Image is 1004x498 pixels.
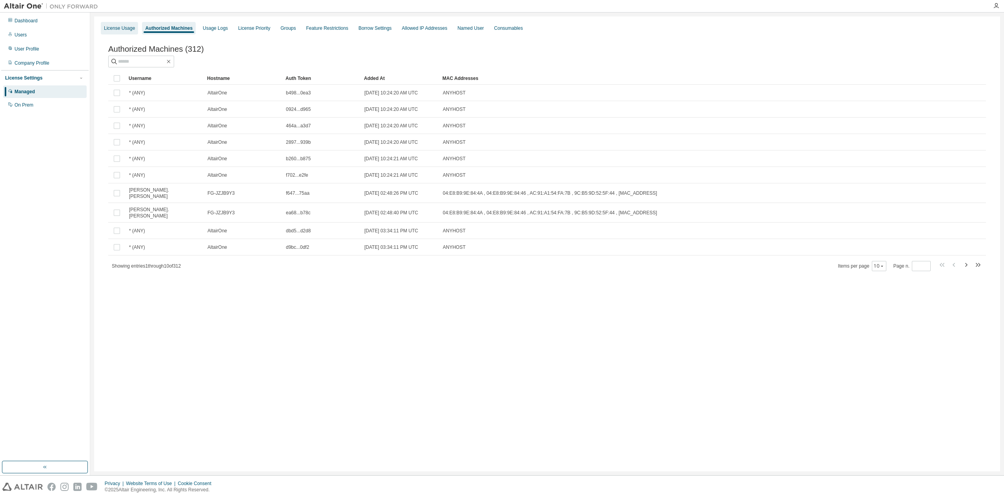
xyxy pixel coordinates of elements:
[364,90,418,96] span: [DATE] 10:24:20 AM UTC
[207,156,227,162] span: AltairOne
[129,228,145,234] span: * (ANY)
[105,487,216,493] p: © 2025 Altair Engineering, Inc. All Rights Reserved.
[207,210,235,216] span: FG-JZJB9Y3
[238,25,270,31] div: License Priority
[306,25,348,31] div: Feature Restrictions
[364,172,418,178] span: [DATE] 10:24:21 AM UTC
[129,172,145,178] span: * (ANY)
[286,139,311,145] span: 2897...939b
[129,72,201,85] div: Username
[129,156,145,162] span: * (ANY)
[15,89,35,95] div: Managed
[129,123,145,129] span: * (ANY)
[203,25,228,31] div: Usage Logs
[286,106,311,112] span: 0924...d965
[457,25,484,31] div: Named User
[207,123,227,129] span: AltairOne
[402,25,447,31] div: Allowed IP Addresses
[86,483,98,491] img: youtube.svg
[178,480,216,487] div: Cookie Consent
[442,72,904,85] div: MAC Addresses
[207,172,227,178] span: AltairOne
[364,123,418,129] span: [DATE] 10:24:20 AM UTC
[443,106,466,112] span: ANYHOST
[108,45,204,54] span: Authorized Machines (312)
[364,72,436,85] div: Added At
[893,261,931,271] span: Page n.
[286,244,309,250] span: d9bc...0df2
[129,187,200,199] span: [PERSON_NAME].[PERSON_NAME]
[280,25,296,31] div: Groups
[207,244,227,250] span: AltairOne
[129,139,145,145] span: * (ANY)
[15,60,49,66] div: Company Profile
[286,210,311,216] span: ea68...b78c
[286,90,311,96] span: b498...0ea3
[2,483,43,491] img: altair_logo.svg
[207,190,235,196] span: FG-JZJB9Y3
[207,228,227,234] span: AltairOne
[443,90,466,96] span: ANYHOST
[364,190,418,196] span: [DATE] 02:48:26 PM UTC
[47,483,56,491] img: facebook.svg
[112,263,181,269] span: Showing entries 1 through 10 of 312
[207,72,279,85] div: Hostname
[126,480,178,487] div: Website Terms of Use
[286,123,311,129] span: 464a...a3d7
[73,483,82,491] img: linkedin.svg
[129,244,145,250] span: * (ANY)
[286,190,309,196] span: f647...75aa
[838,261,886,271] span: Items per page
[494,25,523,31] div: Consumables
[5,75,42,81] div: License Settings
[358,25,392,31] div: Borrow Settings
[15,46,39,52] div: User Profile
[364,244,418,250] span: [DATE] 03:34:11 PM UTC
[364,139,418,145] span: [DATE] 10:24:20 AM UTC
[60,483,69,491] img: instagram.svg
[104,25,135,31] div: License Usage
[129,206,200,219] span: [PERSON_NAME].[PERSON_NAME]
[364,106,418,112] span: [DATE] 10:24:20 AM UTC
[874,263,884,269] button: 10
[286,156,311,162] span: b260...b875
[364,156,418,162] span: [DATE] 10:24:21 AM UTC
[443,123,466,129] span: ANYHOST
[207,90,227,96] span: AltairOne
[443,156,466,162] span: ANYHOST
[207,106,227,112] span: AltairOne
[443,139,466,145] span: ANYHOST
[286,72,358,85] div: Auth Token
[129,106,145,112] span: * (ANY)
[286,228,311,234] span: dbd5...d2d8
[286,172,308,178] span: f702...e2fe
[15,32,27,38] div: Users
[4,2,102,10] img: Altair One
[364,210,418,216] span: [DATE] 02:48:40 PM UTC
[105,480,126,487] div: Privacy
[207,139,227,145] span: AltairOne
[443,210,657,216] span: 04:E8:B9:9E:84:4A , 04:E8:B9:9E:84:46 , AC:91:A1:54:FA:7B , 9C:B5:9D:52:5F:44 , [MAC_ADDRESS]
[443,228,466,234] span: ANYHOST
[364,228,418,234] span: [DATE] 03:34:11 PM UTC
[145,25,193,31] div: Authorized Machines
[15,18,38,24] div: Dashboard
[443,244,466,250] span: ANYHOST
[443,190,657,196] span: 04:E8:B9:9E:84:4A , 04:E8:B9:9E:84:46 , AC:91:A1:54:FA:7B , 9C:B5:9D:52:5F:44 , [MAC_ADDRESS]
[129,90,145,96] span: * (ANY)
[15,102,33,108] div: On Prem
[443,172,466,178] span: ANYHOST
